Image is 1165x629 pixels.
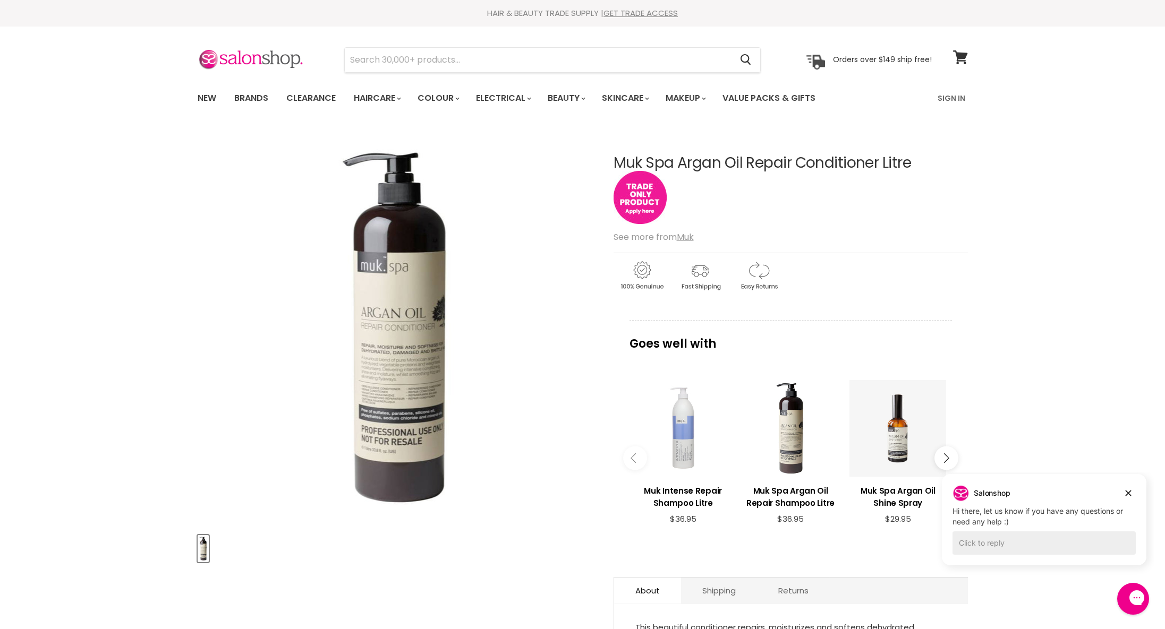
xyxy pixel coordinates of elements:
[849,477,946,514] a: View product:Muk Spa Argan Oil Shine Spray
[670,513,696,524] span: $36.95
[614,578,681,604] a: About
[190,87,224,109] a: New
[278,87,344,109] a: Clearance
[681,578,757,604] a: Shipping
[594,87,656,109] a: Skincare
[635,477,732,514] a: View product:Muk Intense Repair Shampoo Litre
[715,87,823,109] a: Value Packs & Gifts
[330,141,461,512] img: Muk Spa Argan Oil Repair Conditioner Litre
[672,260,728,292] img: shipping.gif
[934,472,1154,581] iframe: Gorgias live chat campaigns
[614,231,694,243] span: See more from
[345,48,732,72] input: Search
[658,87,712,109] a: Makeup
[614,171,667,224] img: tradeonly_small.jpg
[777,513,804,524] span: $36.95
[184,83,981,114] nav: Main
[931,87,972,109] a: Sign In
[833,55,932,64] p: Orders over $149 ship free!
[849,485,946,509] h3: Muk Spa Argan Oil Shine Spray
[742,477,839,514] a: View product:Muk Spa Argan Oil Repair Shampoo Litre
[1112,579,1154,618] iframe: Gorgias live chat messenger
[885,513,911,524] span: $29.95
[226,87,276,109] a: Brands
[199,536,208,561] img: Muk Spa Argan Oil Repair Conditioner Litre
[603,7,678,19] a: GET TRADE ACCESS
[757,578,830,604] a: Returns
[198,128,594,525] div: Muk Spa Argan Oil Repair Conditioner Litre image. Click or Scroll to Zoom.
[344,47,761,73] form: Product
[184,8,981,19] div: HAIR & BEAUTY TRADE SUPPLY |
[190,83,878,114] ul: Main menu
[614,155,968,171] h1: Muk Spa Argan Oil Repair Conditioner Litre
[630,321,952,356] p: Goes well with
[732,48,760,72] button: Search
[742,485,839,509] h3: Muk Spa Argan Oil Repair Shampoo Litre
[346,87,407,109] a: Haircare
[410,87,466,109] a: Colour
[614,260,670,292] img: genuine.gif
[196,532,596,562] div: Product thumbnails
[730,260,787,292] img: returns.gif
[635,485,732,509] h3: Muk Intense Repair Shampoo Litre
[677,231,694,243] a: Muk
[540,87,592,109] a: Beauty
[198,535,209,562] button: Muk Spa Argan Oil Repair Conditioner Litre
[468,87,538,109] a: Electrical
